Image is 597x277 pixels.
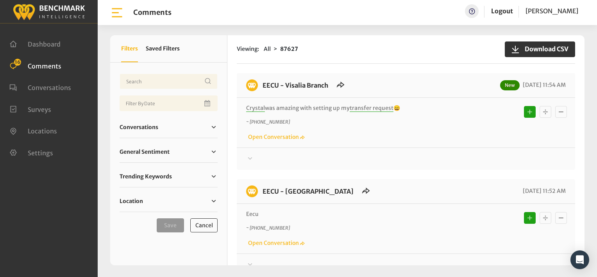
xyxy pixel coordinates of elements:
[258,185,358,197] h6: EECU - Clinton Way
[246,104,265,112] span: Crystal
[120,197,143,205] span: Location
[110,6,124,20] img: bar
[28,62,61,70] span: Comments
[28,40,61,48] span: Dashboard
[258,79,333,91] h6: EECU - Visalia Branch
[28,84,71,92] span: Conversations
[9,83,71,91] a: Conversations
[246,210,486,218] p: Eecu
[120,74,218,89] input: Username
[491,4,513,18] a: Logout
[280,45,298,52] strong: 87627
[133,8,172,17] h1: Comments
[526,7,578,15] span: [PERSON_NAME]
[120,121,218,133] a: Conversations
[246,119,290,125] i: ~ [PHONE_NUMBER]
[9,40,61,47] a: Dashboard
[120,148,170,156] span: General Sentiment
[350,104,393,112] span: transfer request
[28,127,57,135] span: Locations
[264,45,271,52] span: All
[246,225,290,231] i: ~ [PHONE_NUMBER]
[491,7,513,15] a: Logout
[522,104,569,120] div: Basic example
[13,2,85,21] img: benchmark
[120,171,218,182] a: Trending Keywords
[121,35,138,62] button: Filters
[246,133,305,140] a: Open Conversation
[505,41,575,57] button: Download CSV
[120,195,218,207] a: Location
[526,4,578,18] a: [PERSON_NAME]
[9,148,53,156] a: Settings
[120,173,172,181] span: Trending Keywords
[520,44,568,54] span: Download CSV
[28,105,51,113] span: Surveys
[246,185,258,197] img: benchmark
[500,80,520,90] span: New
[146,35,180,62] button: Saved Filters
[263,81,328,89] a: EECU - Visalia Branch
[120,123,158,131] span: Conversations
[9,105,51,113] a: Surveys
[120,146,218,158] a: General Sentiment
[203,95,213,111] button: Open Calendar
[9,61,61,69] a: Comments 16
[263,187,354,195] a: EECU - [GEOGRAPHIC_DATA]
[521,81,566,88] span: [DATE] 11:54 AM
[522,210,569,226] div: Basic example
[570,250,589,269] div: Open Intercom Messenger
[14,59,21,66] span: 16
[9,126,57,134] a: Locations
[28,149,53,156] span: Settings
[521,187,566,194] span: [DATE] 11:52 AM
[237,45,259,53] span: Viewing:
[246,79,258,91] img: benchmark
[246,239,305,246] a: Open Conversation
[246,104,486,112] p: was amazing with setting up my 😄
[120,95,218,111] input: Date range input field
[190,218,218,232] button: Cancel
